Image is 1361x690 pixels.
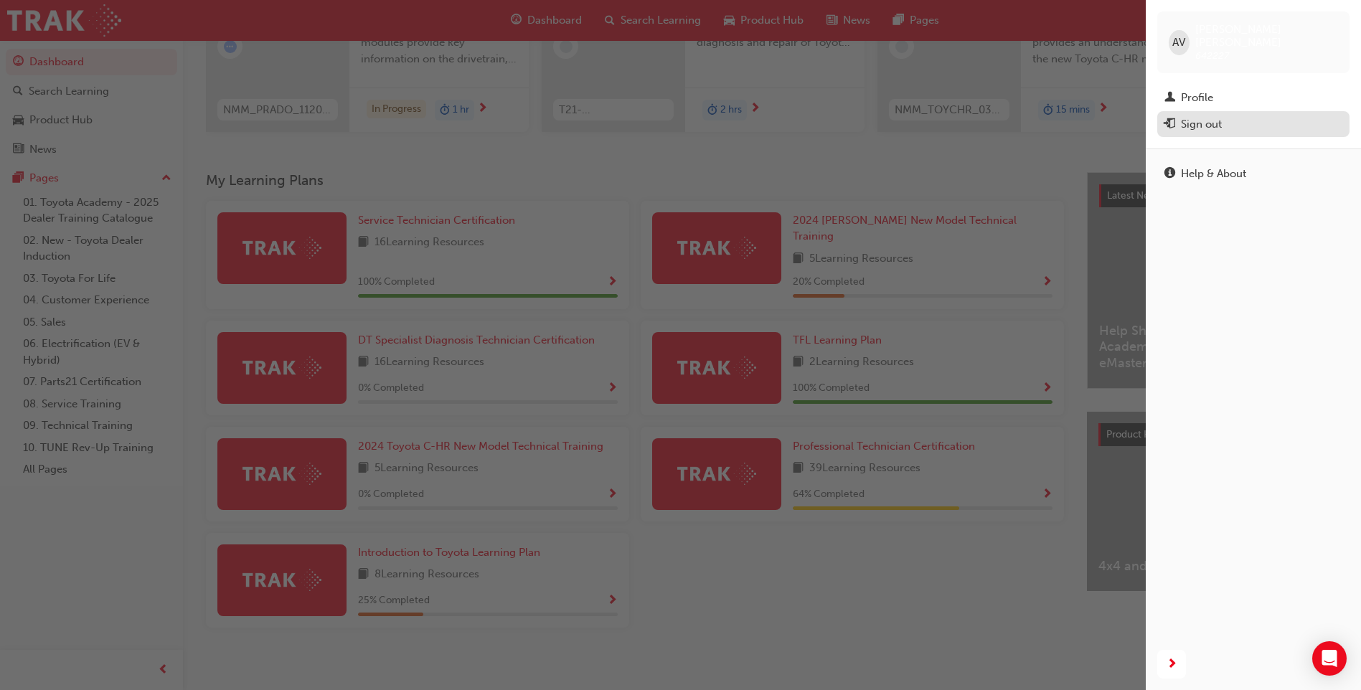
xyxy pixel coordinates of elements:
[1157,161,1350,187] a: Help & About
[1164,92,1175,105] span: man-icon
[1181,90,1213,106] div: Profile
[1195,49,1229,62] span: 642227
[1181,166,1246,182] div: Help & About
[1195,23,1338,49] span: [PERSON_NAME] [PERSON_NAME]
[1164,118,1175,131] span: exit-icon
[1157,111,1350,138] button: Sign out
[1157,85,1350,111] a: Profile
[1172,34,1185,51] span: AV
[1164,168,1175,181] span: info-icon
[1312,641,1347,676] div: Open Intercom Messenger
[1181,116,1222,133] div: Sign out
[1167,656,1177,674] span: next-icon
